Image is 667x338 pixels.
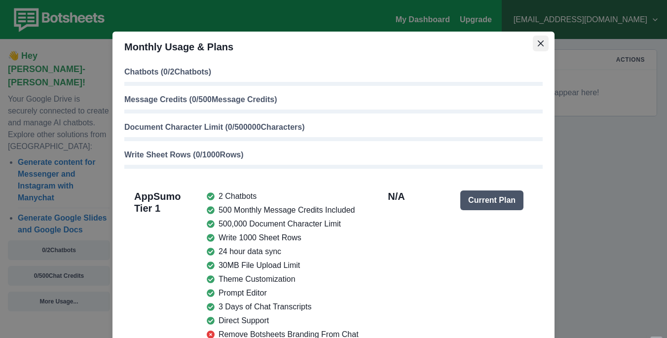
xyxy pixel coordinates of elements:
[207,301,359,313] li: 3 Days of Chat Transcripts
[112,32,555,62] header: Monthly Usage & Plans
[124,66,543,78] p: Chatbots ( 0 / 2 Chatbots)
[124,121,543,133] p: Document Character Limit ( 0 / 500000 Characters)
[533,36,549,51] button: Close
[207,260,359,271] li: 30MB File Upload Limit
[207,204,359,216] li: 500 Monthly Message Credits Included
[207,232,359,244] li: Write 1000 Sheet Rows
[460,190,523,210] button: Current Plan
[207,315,359,327] li: Direct Support
[124,94,543,106] p: Message Credits ( 0 / 500 Message Credits)
[124,149,543,161] p: Write Sheet Rows ( 0 / 1000 Rows)
[207,246,359,258] li: 24 hour data sync
[207,287,359,299] li: Prompt Editor
[207,218,359,230] li: 500,000 Document Character Limit
[207,273,359,285] li: Theme Customization
[207,190,359,202] li: 2 Chatbots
